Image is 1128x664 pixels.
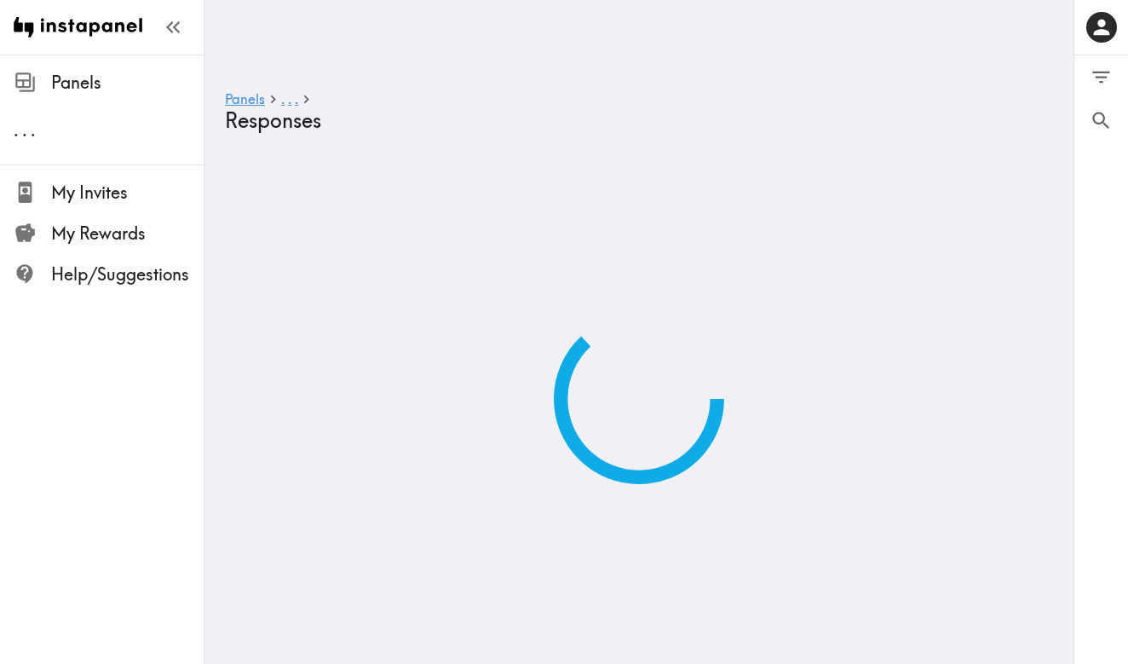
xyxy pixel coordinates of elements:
[1074,55,1128,99] button: Filter Responses
[51,71,204,95] span: Panels
[51,263,204,286] span: Help/Suggestions
[51,222,204,245] span: My Rewards
[281,90,285,107] span: .
[1090,66,1113,89] span: Filter Responses
[14,119,19,141] span: .
[225,92,265,108] a: Panels
[1074,99,1128,142] button: Search
[51,181,204,205] span: My Invites
[22,119,27,141] span: .
[295,90,298,107] span: .
[1090,109,1113,132] span: Search
[288,90,291,107] span: .
[281,92,298,108] a: ...
[225,108,1039,133] h4: Responses
[31,119,36,141] span: .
